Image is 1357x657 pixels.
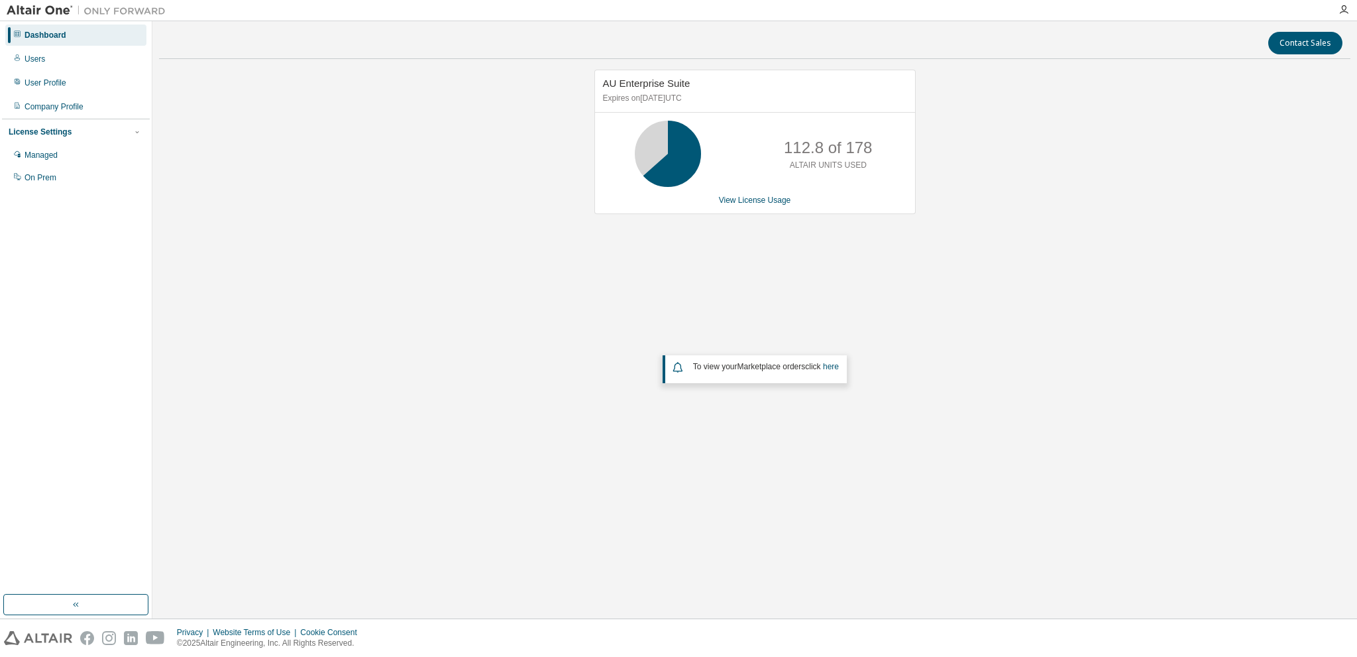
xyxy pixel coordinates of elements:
[300,627,364,638] div: Cookie Consent
[25,54,45,64] div: Users
[25,101,83,112] div: Company Profile
[25,30,66,40] div: Dashboard
[146,631,165,645] img: youtube.svg
[823,362,839,371] a: here
[102,631,116,645] img: instagram.svg
[1268,32,1342,54] button: Contact Sales
[4,631,72,645] img: altair_logo.svg
[124,631,138,645] img: linkedin.svg
[25,150,58,160] div: Managed
[719,196,791,205] a: View License Usage
[213,627,300,638] div: Website Terms of Use
[737,362,806,371] em: Marketplace orders
[177,627,213,638] div: Privacy
[7,4,172,17] img: Altair One
[784,137,872,159] p: 112.8 of 178
[25,172,56,183] div: On Prem
[25,78,66,88] div: User Profile
[80,631,94,645] img: facebook.svg
[177,638,365,649] p: © 2025 Altair Engineering, Inc. All Rights Reserved.
[9,127,72,137] div: License Settings
[790,160,867,171] p: ALTAIR UNITS USED
[693,362,839,371] span: To view your click
[603,93,904,104] p: Expires on [DATE] UTC
[603,78,690,89] span: AU Enterprise Suite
